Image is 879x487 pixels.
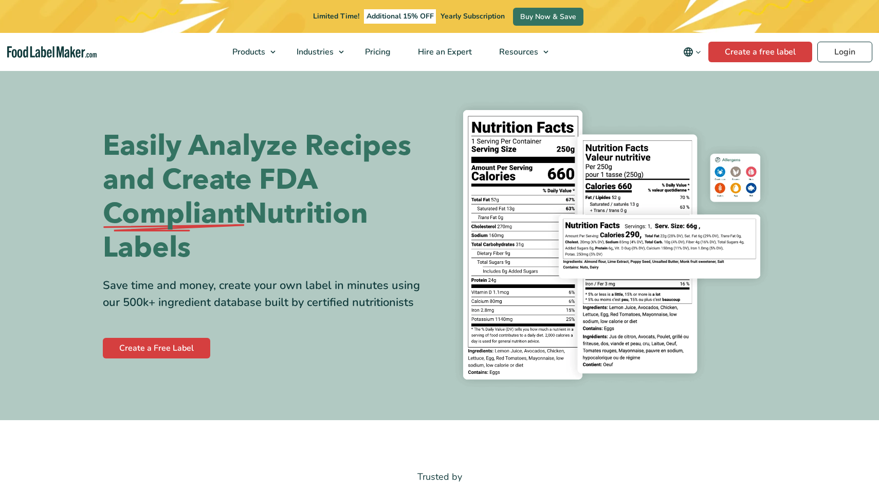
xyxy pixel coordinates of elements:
[229,46,266,58] span: Products
[219,33,281,71] a: Products
[103,197,245,231] span: Compliant
[313,11,359,21] span: Limited Time!
[817,42,872,62] a: Login
[352,33,402,71] a: Pricing
[415,46,473,58] span: Hire an Expert
[676,42,708,62] button: Change language
[7,46,97,58] a: Food Label Maker homepage
[103,338,210,358] a: Create a Free Label
[441,11,505,21] span: Yearly Subscription
[362,46,392,58] span: Pricing
[486,33,554,71] a: Resources
[103,277,432,311] div: Save time and money, create your own label in minutes using our 500k+ ingredient database built b...
[294,46,335,58] span: Industries
[405,33,483,71] a: Hire an Expert
[513,8,583,26] a: Buy Now & Save
[283,33,349,71] a: Industries
[364,9,436,24] span: Additional 15% OFF
[103,470,776,484] p: Trusted by
[496,46,539,58] span: Resources
[708,42,812,62] a: Create a free label
[103,129,432,265] h1: Easily Analyze Recipes and Create FDA Nutrition Labels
